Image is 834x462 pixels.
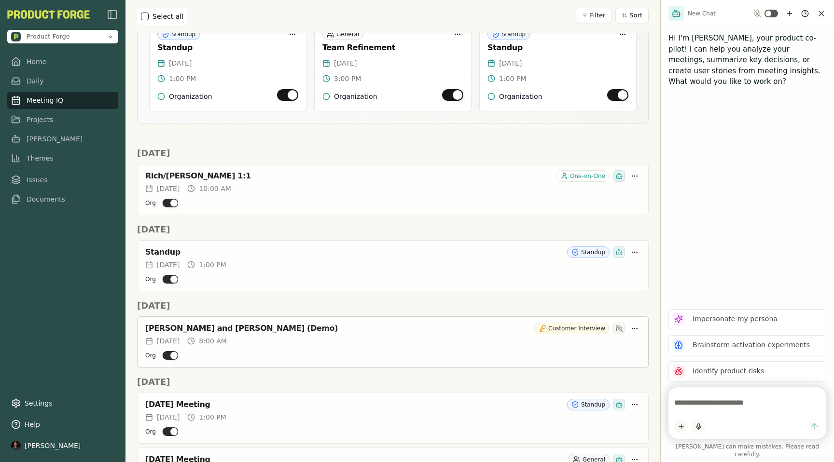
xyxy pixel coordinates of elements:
[137,375,649,389] h2: [DATE]
[199,336,227,346] span: 8:00 AM
[668,309,826,329] button: Impersonate my persona
[145,199,156,207] label: Org
[137,393,649,444] a: [DATE] MeetingStandup[DATE]1:00 PMOrg
[157,336,180,346] span: [DATE]
[137,240,649,291] a: StandupStandup[DATE]1:00 PMOrg
[567,246,610,258] div: Standup
[137,299,649,313] h2: [DATE]
[137,316,649,367] a: [PERSON_NAME] and [PERSON_NAME] (Demo)Customer Interview[DATE]8:00 AMOrg
[784,8,795,19] button: New chat
[334,58,357,68] span: [DATE]
[7,111,118,128] a: Projects
[137,147,649,160] h2: [DATE]
[499,92,542,101] span: Organization
[169,92,212,101] span: Organization
[157,412,180,422] span: [DATE]
[764,10,778,17] button: Toggle ambient mode
[693,340,810,350] p: Brainstorm activation experiments
[617,28,628,40] button: More options
[145,171,552,181] div: Rich/[PERSON_NAME] 1:1
[7,92,118,109] a: Meeting IQ
[629,246,640,258] button: More options
[799,8,811,19] button: Chat history
[668,361,826,381] button: Identify product risks
[334,74,361,83] span: 3:00 PM
[107,9,118,20] img: sidebar
[145,324,530,333] div: [PERSON_NAME] and [PERSON_NAME] (Demo)
[668,443,826,458] span: [PERSON_NAME] can make mistakes. Please read carefully.
[534,323,610,334] div: Customer Interview
[199,412,226,422] span: 1:00 PM
[693,366,764,376] p: Identify product risks
[334,92,377,101] span: Organization
[145,247,563,257] div: Standup
[153,12,183,21] label: Select all
[199,260,226,270] span: 1:00 PM
[688,10,716,17] span: New Chat
[11,441,21,450] img: profile
[169,74,196,83] span: 1:00 PM
[567,399,610,410] div: Standup
[7,416,118,433] button: Help
[674,420,688,433] button: Add content to chat
[145,428,156,435] label: Org
[576,8,612,23] button: Filter
[556,170,610,182] div: One-on-One
[7,10,90,19] button: PF-Logo
[615,8,649,23] button: Sort
[287,28,298,40] button: More options
[157,28,200,40] div: Standup
[629,170,640,182] button: More options
[107,9,118,20] button: Close Sidebar
[452,28,463,40] button: More options
[613,323,625,334] div: Smith has not been invited
[169,58,192,68] span: [DATE]
[7,394,118,412] a: Settings
[7,171,118,189] a: Issues
[613,246,625,258] div: Smith has been invited
[27,32,70,41] span: Product Forge
[137,223,649,236] h2: [DATE]
[668,335,826,355] button: Brainstorm activation experiments
[629,323,640,334] button: More options
[145,352,156,359] label: Org
[157,184,180,193] span: [DATE]
[199,184,231,193] span: 10:00 AM
[137,164,649,215] a: Rich/[PERSON_NAME] 1:1One-on-One[DATE]10:00 AMOrg
[7,130,118,148] a: [PERSON_NAME]
[817,9,826,18] button: Close chat
[487,28,530,40] div: Standup
[807,420,820,433] button: Send message
[7,10,90,19] img: Product Forge
[145,400,563,409] div: [DATE] Meeting
[499,74,526,83] span: 1:00 PM
[7,53,118,70] a: Home
[692,420,705,433] button: Start dictation
[7,437,118,454] button: [PERSON_NAME]
[668,33,826,87] p: Hi I'm [PERSON_NAME], your product co-pilot! I can help you analyze your meetings, summarize key ...
[613,170,625,182] div: Smith has been invited
[157,260,180,270] span: [DATE]
[7,30,118,43] button: Open organization switcher
[487,43,628,53] div: Standup
[322,43,463,53] div: Team Refinement
[629,399,640,410] button: More options
[322,28,363,40] div: General
[7,72,118,90] a: Daily
[157,43,298,53] div: Standup
[7,149,118,167] a: Themes
[145,275,156,283] label: Org
[613,399,625,410] div: Smith has been invited
[693,314,778,324] p: Impersonate my persona
[499,58,522,68] span: [DATE]
[7,190,118,208] a: Documents
[11,32,21,41] img: Product Forge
